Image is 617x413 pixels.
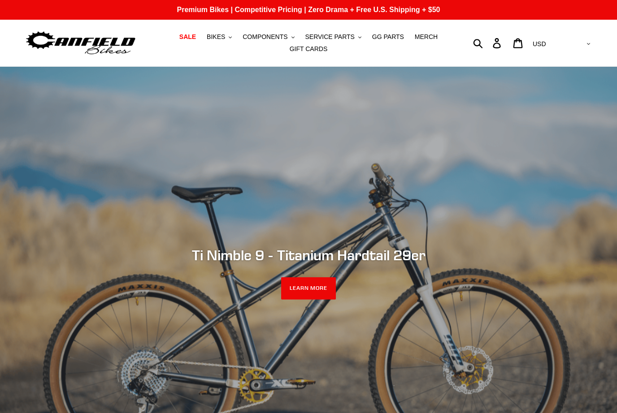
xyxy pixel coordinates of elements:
span: MERCH [415,33,438,41]
a: MERCH [410,31,442,43]
a: GIFT CARDS [285,43,332,55]
span: SERVICE PARTS [305,33,354,41]
a: SALE [175,31,200,43]
span: SALE [179,33,196,41]
span: BIKES [207,33,225,41]
button: COMPONENTS [238,31,299,43]
span: GG PARTS [372,33,404,41]
h2: Ti Nimble 9 - Titanium Hardtail 29er [64,247,553,264]
img: Canfield Bikes [25,29,137,57]
a: GG PARTS [368,31,408,43]
span: COMPONENTS [243,33,287,41]
span: GIFT CARDS [290,45,328,53]
a: LEARN MORE [281,277,336,300]
button: SERVICE PARTS [300,31,365,43]
button: BIKES [202,31,236,43]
